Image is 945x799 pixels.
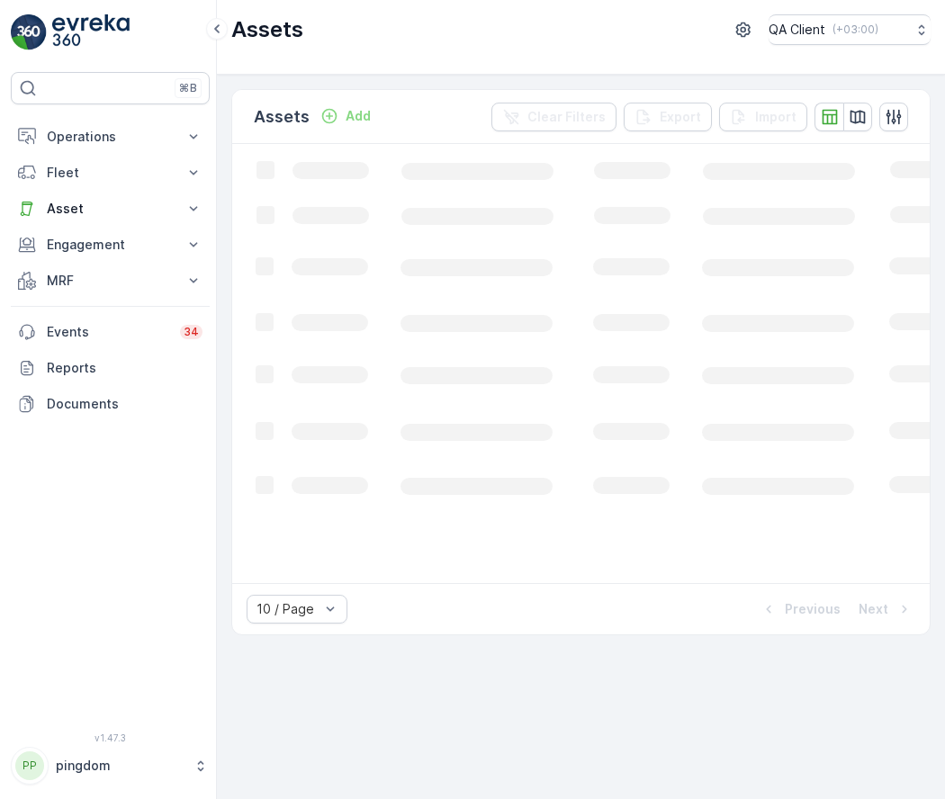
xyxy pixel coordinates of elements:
[11,14,47,50] img: logo
[47,272,174,290] p: MRF
[11,155,210,191] button: Fleet
[11,227,210,263] button: Engagement
[11,119,210,155] button: Operations
[47,236,174,254] p: Engagement
[346,107,371,125] p: Add
[491,103,616,131] button: Clear Filters
[52,14,130,50] img: logo_light-DOdMpM7g.png
[11,732,210,743] span: v 1.47.3
[527,108,606,126] p: Clear Filters
[11,314,210,350] a: Events34
[832,22,878,37] p: ( +03:00 )
[184,325,199,339] p: 34
[11,747,210,785] button: PPpingdom
[624,103,712,131] button: Export
[755,108,796,126] p: Import
[11,263,210,299] button: MRF
[785,600,841,618] p: Previous
[769,14,931,45] button: QA Client(+03:00)
[47,323,169,341] p: Events
[857,598,915,620] button: Next
[56,757,184,775] p: pingdom
[47,200,174,218] p: Asset
[47,395,202,413] p: Documents
[254,104,310,130] p: Assets
[47,128,174,146] p: Operations
[719,103,807,131] button: Import
[758,598,842,620] button: Previous
[769,21,825,39] p: QA Client
[313,105,378,127] button: Add
[15,751,44,780] div: PP
[11,350,210,386] a: Reports
[859,600,888,618] p: Next
[47,164,174,182] p: Fleet
[660,108,701,126] p: Export
[179,81,197,95] p: ⌘B
[231,15,303,44] p: Assets
[11,386,210,422] a: Documents
[47,359,202,377] p: Reports
[11,191,210,227] button: Asset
